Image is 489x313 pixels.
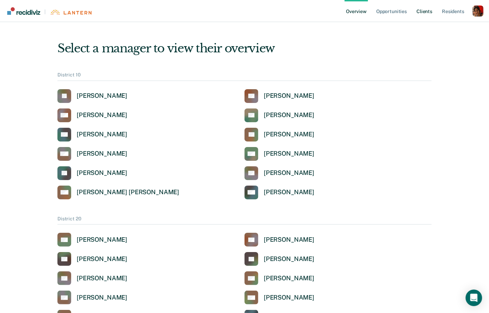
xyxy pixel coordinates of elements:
div: [PERSON_NAME] [PERSON_NAME] [77,188,179,196]
div: [PERSON_NAME] [77,92,127,100]
a: [PERSON_NAME] [57,233,127,247]
div: [PERSON_NAME] [264,274,314,282]
div: [PERSON_NAME] [77,111,127,119]
a: [PERSON_NAME] [57,252,127,266]
div: [PERSON_NAME] [264,169,314,177]
div: [PERSON_NAME] [77,169,127,177]
a: [PERSON_NAME] [PERSON_NAME] [57,186,179,199]
div: [PERSON_NAME] [264,92,314,100]
a: [PERSON_NAME] [57,166,127,180]
span: | [40,9,50,15]
div: [PERSON_NAME] [77,236,127,244]
a: [PERSON_NAME] [244,128,314,142]
a: [PERSON_NAME] [244,271,314,285]
div: [PERSON_NAME] [77,150,127,158]
div: [PERSON_NAME] [77,294,127,302]
a: [PERSON_NAME] [57,291,127,304]
div: Open Intercom Messenger [466,290,482,306]
div: [PERSON_NAME] [264,236,314,244]
button: Profile dropdown button [472,6,483,17]
div: [PERSON_NAME] [77,274,127,282]
div: [PERSON_NAME] [264,111,314,119]
a: [PERSON_NAME] [244,166,314,180]
div: [PERSON_NAME] [77,131,127,138]
img: Lantern [50,10,91,15]
a: [PERSON_NAME] [244,186,314,199]
a: [PERSON_NAME] [244,252,314,266]
div: [PERSON_NAME] [264,150,314,158]
a: [PERSON_NAME] [244,291,314,304]
div: District 20 [57,216,432,225]
img: Recidiviz [7,7,40,15]
a: [PERSON_NAME] [57,271,127,285]
div: [PERSON_NAME] [264,294,314,302]
div: District 10 [57,72,432,81]
div: Select a manager to view their overview [57,41,432,55]
a: [PERSON_NAME] [244,233,314,247]
a: [PERSON_NAME] [57,108,127,122]
div: [PERSON_NAME] [264,188,314,196]
a: [PERSON_NAME] [244,108,314,122]
a: [PERSON_NAME] [57,89,127,103]
div: [PERSON_NAME] [264,255,314,263]
a: [PERSON_NAME] [57,128,127,142]
a: [PERSON_NAME] [57,147,127,161]
div: [PERSON_NAME] [77,255,127,263]
div: [PERSON_NAME] [264,131,314,138]
a: [PERSON_NAME] [244,147,314,161]
a: [PERSON_NAME] [244,89,314,103]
